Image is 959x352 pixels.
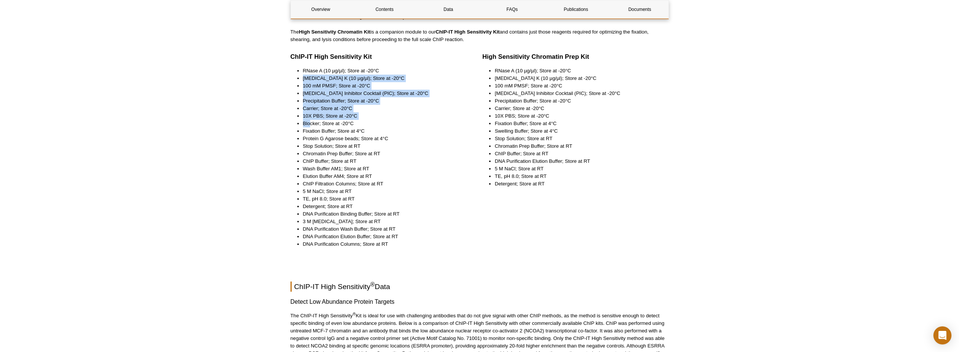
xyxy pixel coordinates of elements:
[303,195,464,203] li: TE, pH 8.0; Store at RT
[436,29,500,35] strong: ChIP-IT High Sensitivity Kit
[303,105,464,112] li: Carrier; Store at -20°C
[495,75,661,82] li: [MEDICAL_DATA] K (10 µg/µl); Store at -20°C
[291,282,669,292] h2: ChIP-IT High Sensitivity Data
[303,210,464,218] li: DNA Purification Binding Buffer; Store at RT
[303,67,464,75] li: RNase A (10 µg/µl); Store at -20°C
[495,180,661,188] li: Detergent; Store at RT
[495,82,661,90] li: 100 mM PMSF; Store at -20°C
[418,0,478,18] a: Data
[303,90,464,97] li: [MEDICAL_DATA] Inhibitor Cocktail (PIC); Store at -20°C
[303,180,464,188] li: ChIP Filtration Columns; Store at RT
[303,188,464,195] li: 5 M NaCl; Store at RT
[610,0,670,18] a: Documents
[546,0,606,18] a: Publications
[495,105,661,112] li: Carrier; Store at -20°C
[303,225,464,233] li: DNA Purification Wash Buffer; Store at RT
[291,0,351,18] a: Overview
[370,281,375,288] sup: ®
[303,233,464,240] li: DNA Purification Elution Buffer; Store at RT
[303,165,464,173] li: Wash Buffer AM1; Store at RT
[495,165,661,173] li: 5 M NaCl; Store at RT
[933,326,951,344] div: Open Intercom Messenger
[303,135,464,142] li: Protein G Agarose beads; Store at 4°C
[303,112,464,120] li: 10X PBS; Store at -20°C
[303,150,464,158] li: Chromatin Prep Buffer; Store at RT
[303,82,464,90] li: 100 mM PMSF; Store at -20°C
[495,127,661,135] li: Swelling Buffer; Store at 4°C
[355,0,414,18] a: Contents
[303,203,464,210] li: Detergent; Store at RT
[291,297,669,306] h3: Detect Low Abundance Protein Targets
[495,150,661,158] li: ChIP Buffer; Store at RT
[303,240,464,248] li: DNA Purification Columns; Store at RT
[495,67,661,75] li: RNase A (10 µg/µl); Store at -20°C
[303,127,464,135] li: Fixation Buffer; Store at 4°C
[495,112,661,120] li: 10X PBS; Store at -20°C
[291,53,372,60] strong: ChIP-IT High Sensitivity Kit
[291,28,669,43] p: The is a companion module to our and contains just those reagents required for optimizing the fix...
[297,14,304,20] strong: not
[303,218,464,225] li: 3 M [MEDICAL_DATA]; Store at RT
[495,142,661,150] li: Chromatin Prep Buffer; Store at RT
[303,120,464,127] li: Blocker; Store at -20°C
[353,312,356,316] sup: ®
[303,97,464,105] li: Precipitation Buffer; Store at -20°C
[495,135,661,142] li: Stop Solution; Store at RT
[303,75,464,82] li: [MEDICAL_DATA] K (10 µg/µl); Store at -20°C
[303,158,464,165] li: ChIP Buffer; Store at RT
[482,0,542,18] a: FAQs
[495,120,661,127] li: Fixation Buffer; Store at 4°C
[299,29,370,35] strong: High Sensitivity Chromatin Kit
[482,53,589,60] strong: High Sensitivity Chromatin Prep Kit
[495,173,661,180] li: TE, pH 8.0; Store at RT
[495,90,661,97] li: [MEDICAL_DATA] Inhibitor Cocktail (PIC); Store at -20°C
[495,97,661,105] li: Precipitation Buffer; Store at -20°C
[303,142,464,150] li: Stop Solution; Store at RT
[303,173,464,180] li: Elution Buffer AM4; Store at RT
[495,158,661,165] li: DNA Purification Elution Buffer; Store at RT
